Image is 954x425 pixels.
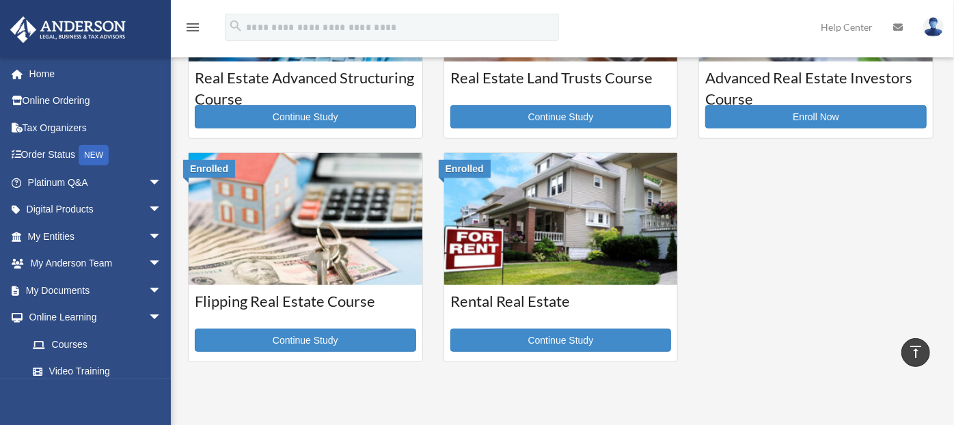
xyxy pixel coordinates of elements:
h3: Rental Real Estate [450,291,672,325]
a: My Anderson Teamarrow_drop_down [10,250,182,277]
h3: Advanced Real Estate Investors Course [705,68,927,102]
a: Continue Study [195,105,416,128]
i: menu [185,19,201,36]
a: Video Training [19,358,182,385]
a: My Entitiesarrow_drop_down [10,223,182,250]
div: NEW [79,145,109,165]
i: search [228,18,243,33]
a: Courses [19,331,176,358]
a: Online Ordering [10,87,182,115]
h3: Real Estate Advanced Structuring Course [195,68,416,102]
img: User Pic [923,17,944,37]
span: arrow_drop_down [148,169,176,197]
a: My Documentsarrow_drop_down [10,277,182,304]
span: arrow_drop_down [148,196,176,224]
div: Enrolled [183,160,235,178]
a: Home [10,60,182,87]
a: Continue Study [450,329,672,352]
a: Order StatusNEW [10,141,182,169]
a: Platinum Q&Aarrow_drop_down [10,169,182,196]
a: Continue Study [195,329,416,352]
div: Enrolled [439,160,491,178]
a: menu [185,24,201,36]
i: vertical_align_top [908,344,924,360]
a: Online Learningarrow_drop_down [10,304,182,331]
h3: Flipping Real Estate Course [195,291,416,325]
h3: Real Estate Land Trusts Course [450,68,672,102]
span: arrow_drop_down [148,277,176,305]
span: arrow_drop_down [148,223,176,251]
a: Continue Study [450,105,672,128]
img: Anderson Advisors Platinum Portal [6,16,130,43]
span: arrow_drop_down [148,304,176,332]
a: Digital Productsarrow_drop_down [10,196,182,223]
a: Enroll Now [705,105,927,128]
a: vertical_align_top [901,338,930,367]
span: arrow_drop_down [148,250,176,278]
a: Tax Organizers [10,114,182,141]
